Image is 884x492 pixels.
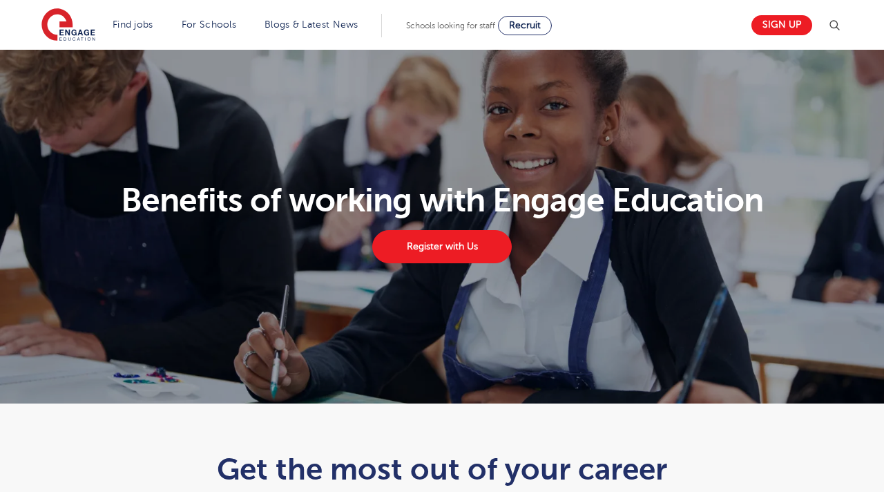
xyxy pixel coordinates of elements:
[104,452,781,486] h1: Get the most out of your career
[182,19,236,30] a: For Schools
[265,19,358,30] a: Blogs & Latest News
[41,8,95,43] img: Engage Education
[113,19,153,30] a: Find jobs
[498,16,552,35] a: Recruit
[751,15,812,35] a: Sign up
[406,21,495,30] span: Schools looking for staff
[372,230,512,263] a: Register with Us
[34,184,851,217] h1: Benefits of working with Engage Education
[509,20,541,30] span: Recruit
